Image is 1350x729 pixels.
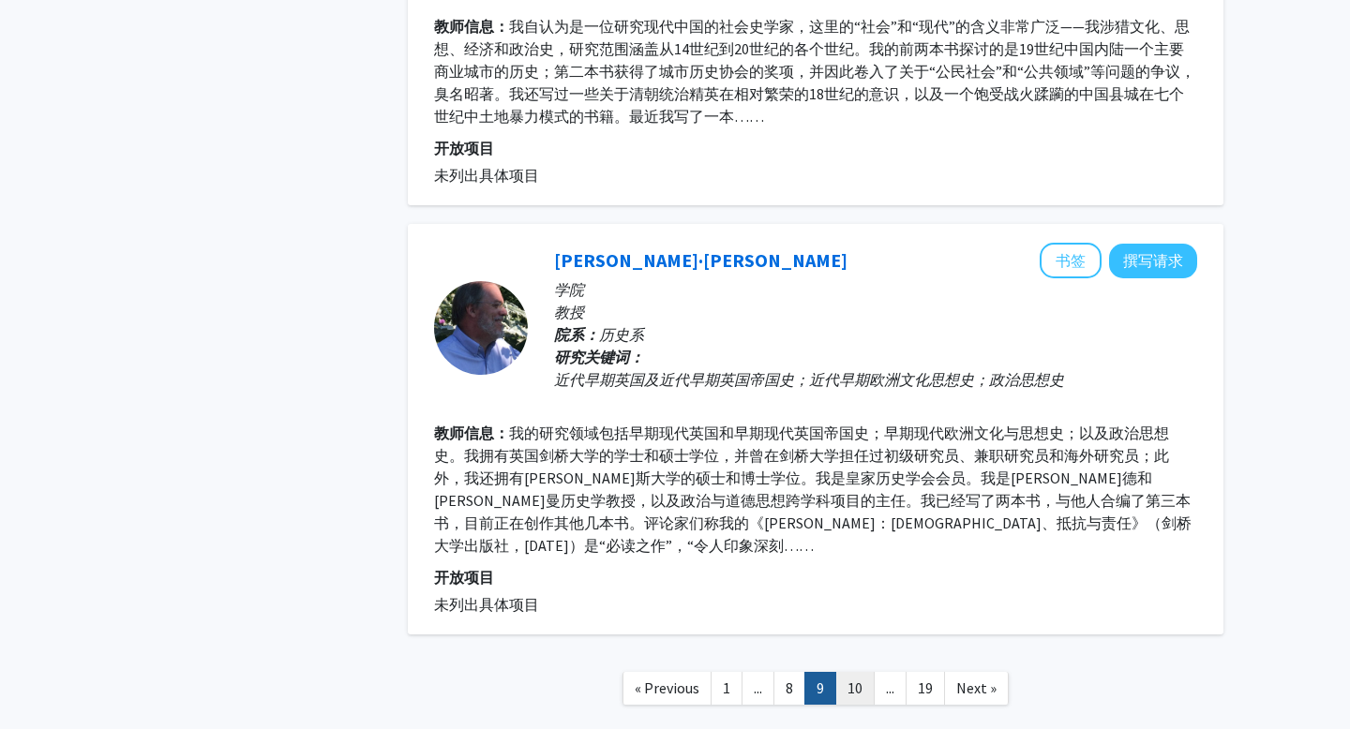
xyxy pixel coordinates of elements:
[554,280,584,299] font: 学院
[434,424,1192,555] font: 我的研究领域包括早期现代英国和早期现代英国帝国史；早期现代欧洲文化与思想史；以及政治思想史。我拥有英国剑桥大学的学士和硕士学位，并曾在剑桥大学担任过初级研究员、兼职研究员和海外研究员；此外，我还...
[956,678,997,697] span: Next »
[1056,251,1086,270] font: 书签
[1040,243,1102,278] button: 将 John Marshall 添加到书签
[434,595,539,614] font: 未列出具体项目
[1123,251,1183,270] font: 撰写请求
[434,139,494,157] font: 开放项目
[554,348,644,366] font: 研究关键词：
[835,672,875,705] a: 10
[906,672,945,705] a: 19
[599,325,644,344] font: 历史系
[1109,244,1197,278] button: 向 John Marshall 撰写请求
[554,325,599,344] font: 院系：
[711,672,742,705] a: 1
[14,645,80,715] iframe: 聊天
[886,678,894,697] span: ...
[635,678,699,697] span: « Previous
[434,166,539,185] font: 未列出具体项目
[434,424,509,442] font: 教师信息：
[804,672,836,705] a: 9
[773,672,805,705] a: 8
[434,17,509,36] font: 教师信息：
[944,672,1009,705] a: Next
[434,568,494,587] font: 开放项目
[554,248,847,272] a: [PERSON_NAME]·[PERSON_NAME]
[554,303,584,321] font: 教授
[434,17,1195,126] font: 我自认为是一位研究现代中国的社会史学家，这里的“社会”和“现代”的含义非常广泛——我涉猎文化、思想、经济和政治史，研究范围涵盖从14世纪到20世纪的各个世纪。我的前两本书探讨的是19世纪中国内陆...
[408,653,1223,729] nav: 页面导航
[622,672,712,705] a: Previous
[754,678,762,697] span: ...
[554,370,1064,389] font: 近代早期英国及近代早期英国帝国史；近代早期欧洲文化思想史；政治思想史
